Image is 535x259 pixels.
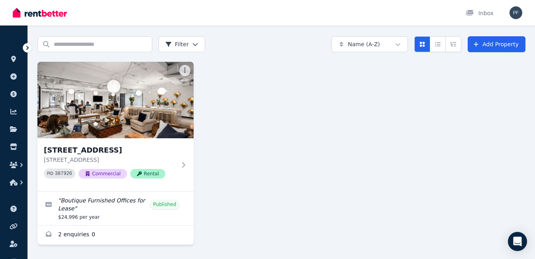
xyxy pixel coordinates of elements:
[37,192,194,225] a: Edit listing: Boutique Furnished Offices for Lease
[414,36,430,52] button: Card view
[44,145,176,156] h3: [STREET_ADDRESS]
[414,36,461,52] div: View options
[130,169,165,179] span: Rental
[445,36,461,52] button: Expanded list view
[55,171,72,177] code: 387926
[37,226,194,245] a: Enquiries for 39 Albany St, Crows Nest
[179,65,190,76] button: More options
[331,36,408,52] button: Name (A-Z)
[468,36,525,52] a: Add Property
[348,40,380,48] span: Name (A-Z)
[37,62,194,191] a: 39 Albany St, Crows Nest[STREET_ADDRESS][STREET_ADDRESS]PID 387926CommercialRental
[44,156,176,164] p: [STREET_ADDRESS]
[78,169,127,179] span: Commercial
[510,6,522,19] img: Penny Flanagan
[508,232,527,251] div: Open Intercom Messenger
[37,62,194,138] img: 39 Albany St, Crows Nest
[159,36,205,52] button: Filter
[165,40,189,48] span: Filter
[47,171,53,176] small: PID
[13,7,67,19] img: RentBetter
[466,9,494,17] div: Inbox
[430,36,446,52] button: Compact list view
